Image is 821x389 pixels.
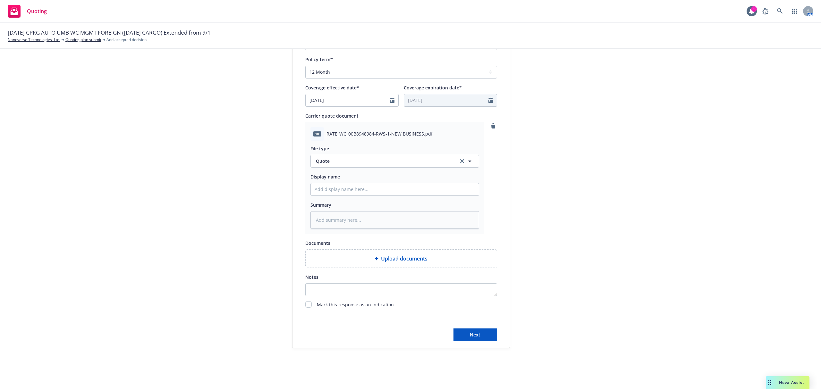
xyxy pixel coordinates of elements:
[5,2,49,20] a: Quoting
[470,332,480,338] span: Next
[310,155,479,168] button: Quoteclear selection
[326,130,433,137] span: RATE_WC_00B8948984-RWS-1-NEW BUSINESS.pdf
[390,98,394,103] svg: Calendar
[751,6,757,12] div: 1
[766,376,809,389] button: Nova Assist
[317,301,394,309] span: Mark this response as an indication
[381,255,427,262] span: Upload documents
[27,9,47,14] span: Quoting
[488,98,493,103] svg: Calendar
[305,56,333,62] span: Policy term*
[458,157,466,165] a: clear selection
[404,85,462,91] span: Coverage expiration date*
[305,85,359,91] span: Coverage effective date*
[8,37,60,43] a: Nanoverse Technologies, Ltd.
[65,37,101,43] a: Quoting plan submit
[305,249,497,268] div: Upload documents
[404,94,488,106] input: MM/DD/YYYY
[774,5,786,18] a: Search
[788,5,801,18] a: Switch app
[489,122,497,130] a: remove
[310,174,340,180] span: Display name
[306,94,390,106] input: MM/DD/YYYY
[310,145,329,152] span: File type
[779,380,804,385] span: Nova Assist
[313,131,321,136] span: pdf
[305,240,330,246] span: Documents
[8,29,211,37] span: [DATE] CPKG AUTO UMB WC MGMT FOREIGN ([DATE] CARGO) Extended from 9/1
[766,376,774,389] div: Drag to move
[106,37,147,43] span: Add accepted decision
[316,158,451,164] span: Quote
[305,274,318,280] span: Notes
[453,328,497,341] button: Next
[311,183,479,195] input: Add display name here...
[759,5,772,18] a: Report a Bug
[305,113,359,119] span: Carrier quote document
[310,202,331,208] span: Summary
